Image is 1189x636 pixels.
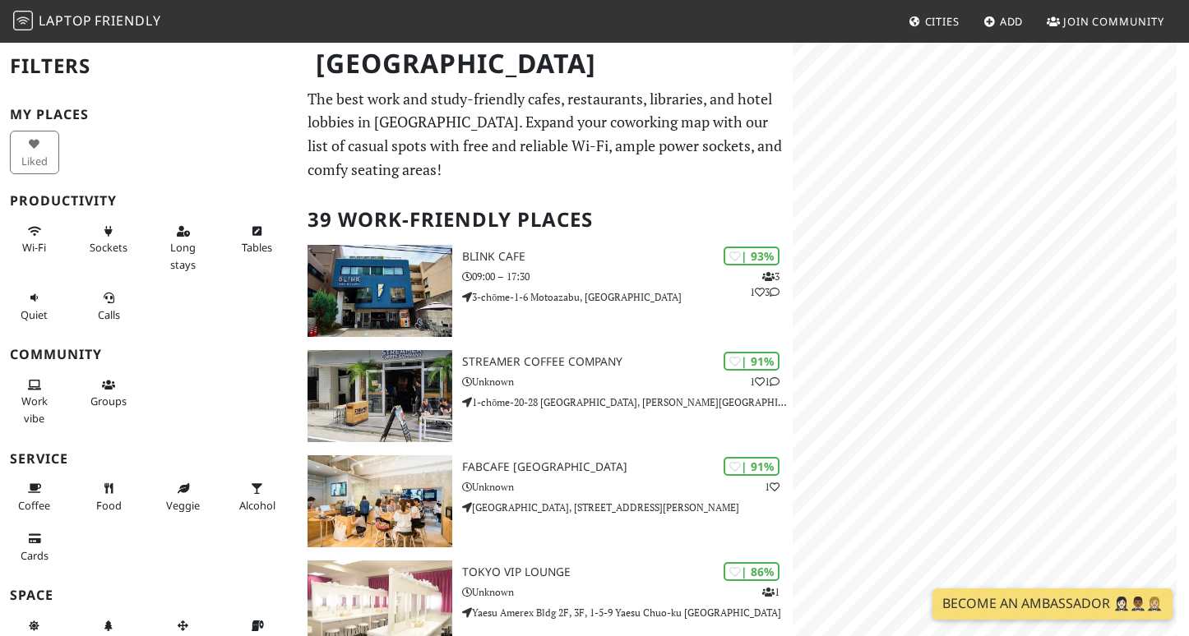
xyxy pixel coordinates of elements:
[462,460,793,474] h3: FabCafe [GEOGRAPHIC_DATA]
[762,584,780,600] p: 1
[239,498,275,513] span: Alcohol
[95,12,160,30] span: Friendly
[462,584,793,600] p: Unknown
[462,394,793,410] p: 1-chōme-20-28 [GEOGRAPHIC_DATA], [PERSON_NAME][GEOGRAPHIC_DATA]
[10,107,288,122] h3: My Places
[10,284,59,328] button: Quiet
[750,269,780,300] p: 3 1 3
[159,475,208,518] button: Veggie
[84,475,133,518] button: Food
[13,7,161,36] a: LaptopFriendly LaptopFriendly
[932,588,1173,620] a: Become an Ambassador 🤵🏻‍♀️🤵🏾‍♂️🤵🏼‍♀️
[462,605,793,620] p: Yaesu Amerex Bldg 2F, 3F, 1-5-9 Yaesu Chuo-ku [GEOGRAPHIC_DATA]
[902,7,966,36] a: Cities
[462,479,793,495] p: Unknown
[1040,7,1171,36] a: Join Community
[10,525,59,569] button: Cards
[10,347,288,362] h3: Community
[462,250,793,264] h3: BLINK Cafe
[303,41,790,86] h1: [GEOGRAPHIC_DATA]
[462,374,793,389] p: Unknown
[21,548,49,563] span: Credit cards
[233,475,282,518] button: Alcohol
[166,498,200,513] span: Veggie
[724,562,780,581] div: | 86%
[22,240,46,255] span: Stable Wi-Fi
[765,479,780,495] p: 1
[724,247,780,265] div: | 93%
[10,193,288,209] h3: Productivity
[298,245,793,337] a: BLINK Cafe | 93% 313 BLINK Cafe 09:00 – 17:30 3-chōme-1-6 Motoazabu, [GEOGRAPHIC_DATA]
[98,307,120,322] span: Video/audio calls
[170,240,196,271] span: Long stays
[10,588,288,603] h3: Space
[159,218,208,278] button: Long stays
[90,240,127,255] span: Power sockets
[10,41,288,91] h2: Filters
[298,455,793,547] a: FabCafe Tokyo | 91% 1 FabCafe [GEOGRAPHIC_DATA] Unknown [GEOGRAPHIC_DATA], [STREET_ADDRESS][PERSO...
[298,350,793,442] a: Streamer Coffee Company | 91% 11 Streamer Coffee Company Unknown 1-chōme-20-28 [GEOGRAPHIC_DATA],...
[462,355,793,369] h3: Streamer Coffee Company
[462,565,793,579] h3: Tokyo VIP Lounge
[308,87,784,182] p: The best work and study-friendly cafes, restaurants, libraries, and hotel lobbies in [GEOGRAPHIC_...
[90,394,127,408] span: Group tables
[233,218,282,261] button: Tables
[308,195,784,245] h2: 39 Work-Friendly Places
[84,371,133,415] button: Groups
[1063,14,1164,29] span: Join Community
[308,350,453,442] img: Streamer Coffee Company
[21,394,48,425] span: People working
[462,269,793,284] p: 09:00 – 17:30
[84,284,133,328] button: Calls
[724,457,780,476] div: | 91%
[21,307,48,322] span: Quiet
[925,14,960,29] span: Cities
[13,11,33,30] img: LaptopFriendly
[18,498,50,513] span: Coffee
[84,218,133,261] button: Sockets
[39,12,92,30] span: Laptop
[977,7,1030,36] a: Add
[724,352,780,371] div: | 91%
[308,455,453,547] img: FabCafe Tokyo
[242,240,272,255] span: Work-friendly tables
[10,475,59,518] button: Coffee
[96,498,122,513] span: Food
[462,500,793,515] p: [GEOGRAPHIC_DATA], [STREET_ADDRESS][PERSON_NAME]
[308,245,453,337] img: BLINK Cafe
[1000,14,1024,29] span: Add
[10,451,288,467] h3: Service
[10,218,59,261] button: Wi-Fi
[750,374,780,389] p: 1 1
[10,371,59,431] button: Work vibe
[462,289,793,305] p: 3-chōme-1-6 Motoazabu, [GEOGRAPHIC_DATA]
